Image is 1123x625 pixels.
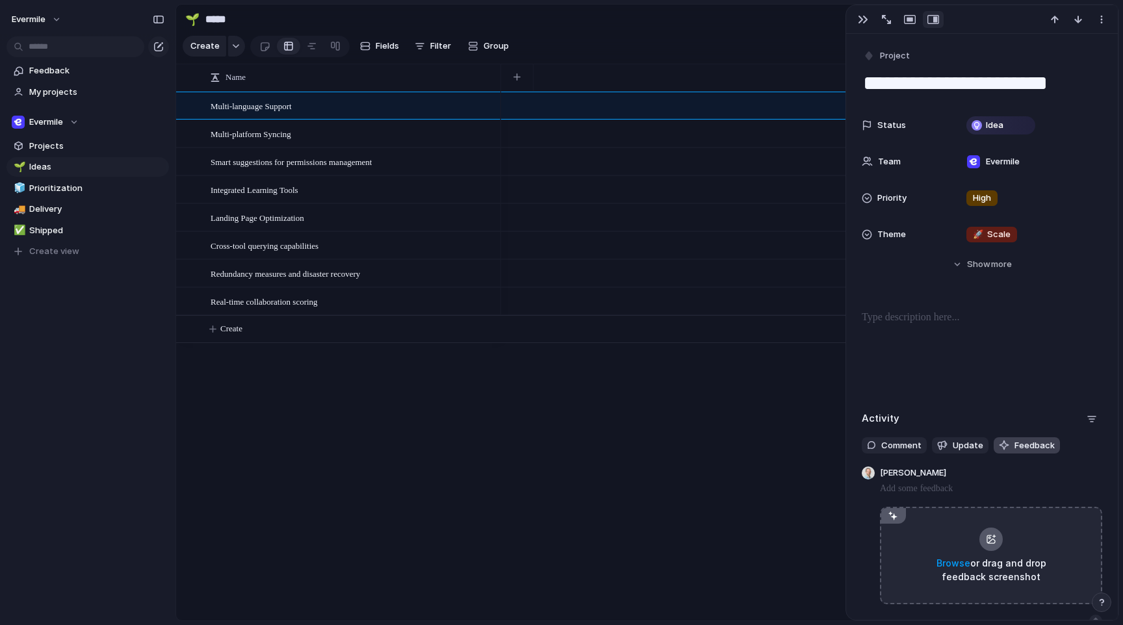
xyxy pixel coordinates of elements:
[6,83,169,102] a: My projects
[926,556,1056,583] span: or drag and drop feedback screenshot
[14,223,23,238] div: ✅
[6,199,169,219] a: 🚚Delivery
[14,160,23,175] div: 🌱
[953,439,983,452] span: Update
[14,202,23,217] div: 🚚
[182,9,203,30] button: 🌱
[183,36,226,57] button: Create
[211,182,298,197] span: Integrated Learning Tools
[6,157,169,177] a: 🌱Ideas
[211,126,291,141] span: Multi-platform Syncing
[29,140,164,153] span: Projects
[880,49,910,62] span: Project
[877,192,907,205] span: Priority
[29,86,164,99] span: My projects
[12,13,45,26] span: Evermile
[185,10,200,28] div: 🌱
[211,98,292,113] span: Multi-language Support
[409,36,456,57] button: Filter
[190,40,220,53] span: Create
[12,203,25,216] button: 🚚
[29,224,164,237] span: Shipped
[986,119,1003,132] span: Idea
[6,242,169,261] button: Create view
[6,136,169,156] a: Projects
[484,40,509,53] span: Group
[29,116,63,129] span: Evermile
[29,245,79,258] span: Create view
[29,64,164,77] span: Feedback
[973,228,1011,241] span: Scale
[991,258,1012,271] span: more
[376,40,399,53] span: Fields
[932,437,988,454] button: Update
[211,154,372,169] span: Smart suggestions for permissions management
[12,182,25,195] button: 🧊
[211,294,318,309] span: Real-time collaboration scoring
[211,210,304,225] span: Landing Page Optimization
[461,36,515,57] button: Group
[6,112,169,132] button: Evermile
[877,228,906,241] span: Theme
[211,238,318,253] span: Cross-tool querying capabilities
[967,258,990,271] span: Show
[860,47,914,66] button: Project
[226,71,246,84] span: Name
[880,466,946,481] span: [PERSON_NAME]
[986,155,1020,168] span: Evermile
[6,221,169,240] a: ✅Shipped
[29,182,164,195] span: Prioritization
[936,557,970,568] span: Browse
[355,36,404,57] button: Fields
[6,61,169,81] a: Feedback
[211,266,360,281] span: Redundancy measures and disaster recovery
[994,437,1060,454] button: Feedback
[220,322,242,335] span: Create
[12,224,25,237] button: ✅
[29,203,164,216] span: Delivery
[877,119,906,132] span: Status
[973,192,991,205] span: High
[878,155,901,168] span: Team
[430,40,451,53] span: Filter
[12,160,25,173] button: 🌱
[862,253,1102,276] button: Showmore
[1014,439,1055,452] span: Feedback
[29,160,164,173] span: Ideas
[14,181,23,196] div: 🧊
[881,439,922,452] span: Comment
[6,9,68,30] button: Evermile
[862,437,927,454] button: Comment
[6,179,169,198] a: 🧊Prioritization
[973,229,983,239] span: 🚀
[862,411,899,426] h2: Activity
